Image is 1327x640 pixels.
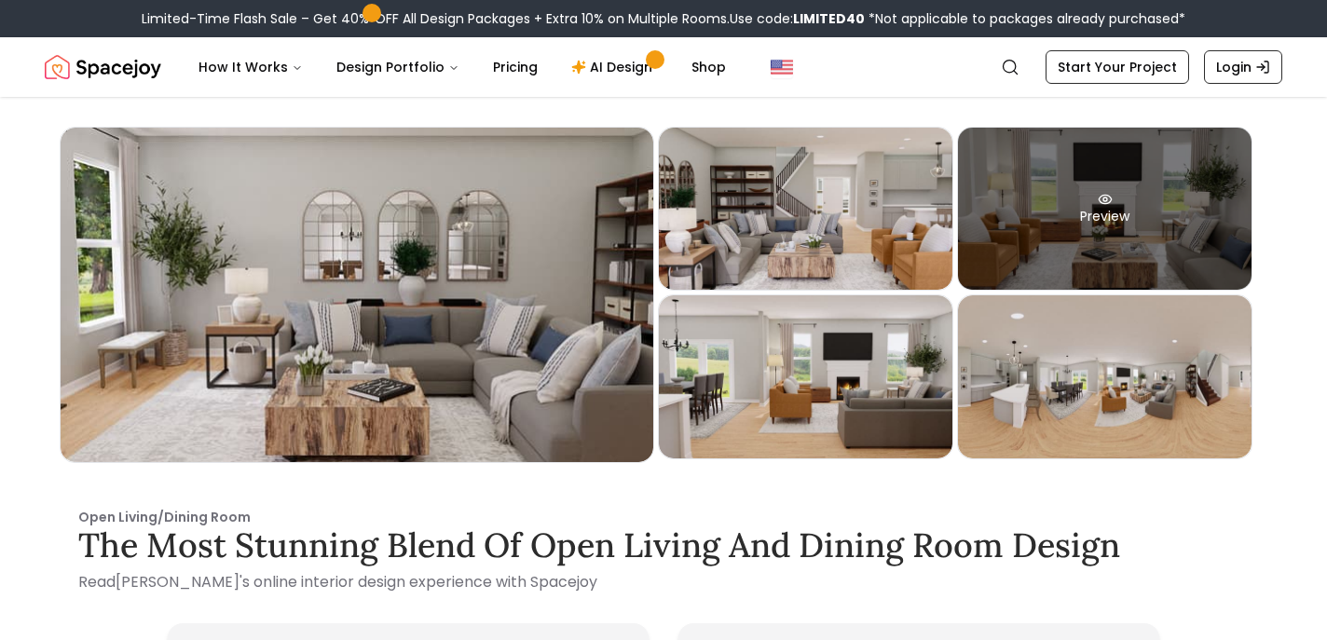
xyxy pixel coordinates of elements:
button: How It Works [184,48,318,86]
p: Read [PERSON_NAME] 's online interior design experience with Spacejoy [78,571,1249,593]
a: Pricing [478,48,553,86]
div: Limited-Time Flash Sale – Get 40% OFF All Design Packages + Extra 10% on Multiple Rooms. [142,9,1185,28]
a: Start Your Project [1046,50,1189,84]
a: Login [1204,50,1282,84]
a: Spacejoy [45,48,161,86]
span: *Not applicable to packages already purchased* [865,9,1185,28]
p: Open Living/Dining Room [78,508,1249,526]
div: Preview [958,128,1252,290]
span: Use code: [730,9,865,28]
img: Spacejoy Logo [45,48,161,86]
img: United States [771,56,793,78]
button: Design Portfolio [321,48,474,86]
nav: Global [45,37,1282,97]
h3: The Most Stunning Blend of Open Living and Dining Room Design [78,526,1249,564]
nav: Main [184,48,741,86]
a: AI Design [556,48,673,86]
b: LIMITED40 [793,9,865,28]
a: Shop [677,48,741,86]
